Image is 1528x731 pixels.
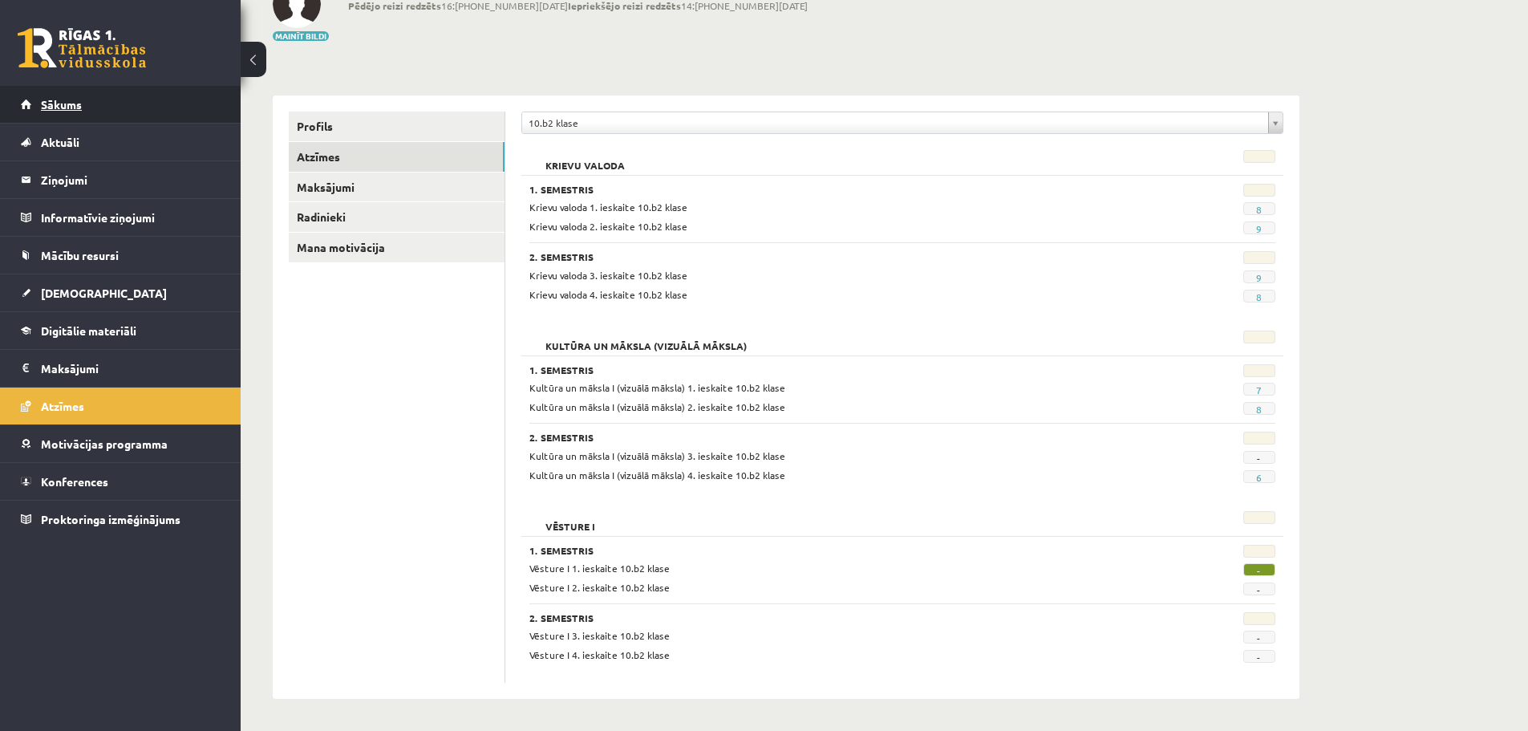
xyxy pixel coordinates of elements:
[1243,631,1275,644] span: -
[41,135,79,149] span: Aktuāli
[21,274,221,311] a: [DEMOGRAPHIC_DATA]
[21,199,221,236] a: Informatīvie ziņojumi
[529,400,785,413] span: Kultūra un māksla I (vizuālā māksla) 2. ieskaite 10.b2 klase
[529,381,785,394] span: Kultūra un māksla I (vizuālā māksla) 1. ieskaite 10.b2 klase
[529,511,611,527] h2: Vēsture I
[529,331,763,347] h2: Kultūra un māksla (vizuālā māksla)
[529,581,670,594] span: Vēsture I 2. ieskaite 10.b2 klase
[1243,650,1275,663] span: -
[41,199,221,236] legend: Informatīvie ziņojumi
[41,512,180,526] span: Proktoringa izmēģinājums
[21,425,221,462] a: Motivācijas programma
[21,86,221,123] a: Sākums
[21,388,221,424] a: Atzīmes
[41,248,119,262] span: Mācību resursi
[18,28,146,68] a: Rīgas 1. Tālmācības vidusskola
[21,312,221,349] a: Digitālie materiāli
[21,350,221,387] a: Maksājumi
[21,501,221,538] a: Proktoringa izmēģinājums
[529,648,670,661] span: Vēsture I 4. ieskaite 10.b2 klase
[1256,271,1262,284] a: 9
[41,97,82,112] span: Sākums
[529,288,687,301] span: Krievu valoda 4. ieskaite 10.b2 klase
[1256,203,1262,216] a: 8
[41,437,168,451] span: Motivācijas programma
[529,629,670,642] span: Vēsture I 3. ieskaite 10.b2 klase
[41,474,108,489] span: Konferences
[529,545,1147,556] h3: 1. Semestris
[289,112,505,141] a: Profils
[21,124,221,160] a: Aktuāli
[529,364,1147,376] h3: 1. Semestris
[1256,222,1262,235] a: 9
[1243,583,1275,595] span: -
[529,449,785,462] span: Kultūra un māksla I (vizuālā māksla) 3. ieskaite 10.b2 klase
[41,323,136,338] span: Digitālie materiāli
[1256,471,1262,484] a: 6
[289,233,505,262] a: Mana motivācija
[529,220,687,233] span: Krievu valoda 2. ieskaite 10.b2 klase
[21,463,221,500] a: Konferences
[41,161,221,198] legend: Ziņojumi
[1256,290,1262,303] a: 8
[289,173,505,202] a: Maksājumi
[529,562,670,575] span: Vēsture I 1. ieskaite 10.b2 klase
[289,202,505,232] a: Radinieki
[21,161,221,198] a: Ziņojumi
[41,350,221,387] legend: Maksājumi
[1243,451,1275,464] span: -
[529,184,1147,195] h3: 1. Semestris
[21,237,221,274] a: Mācību resursi
[273,31,329,41] button: Mainīt bildi
[529,201,687,213] span: Krievu valoda 1. ieskaite 10.b2 klase
[1243,563,1275,576] span: -
[529,432,1147,443] h3: 2. Semestris
[41,286,167,300] span: [DEMOGRAPHIC_DATA]
[1256,403,1262,416] a: 8
[1256,384,1262,396] a: 7
[529,612,1147,623] h3: 2. Semestris
[529,251,1147,262] h3: 2. Semestris
[41,399,84,413] span: Atzīmes
[529,112,1262,133] span: 10.b2 klase
[529,469,785,481] span: Kultūra un māksla I (vizuālā māksla) 4. ieskaite 10.b2 klase
[522,112,1283,133] a: 10.b2 klase
[529,269,687,282] span: Krievu valoda 3. ieskaite 10.b2 klase
[529,150,641,166] h2: Krievu valoda
[289,142,505,172] a: Atzīmes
